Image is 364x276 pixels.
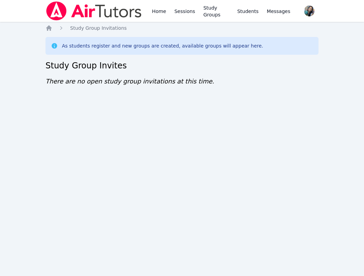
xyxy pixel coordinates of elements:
nav: Breadcrumb [45,25,318,31]
h2: Study Group Invites [45,60,318,71]
span: There are no open study group invitations at this time. [45,78,214,85]
img: Air Tutors [45,1,142,21]
span: Messages [267,8,290,15]
a: Study Group Invitations [70,25,127,31]
div: As students register and new groups are created, available groups will appear here. [62,42,263,49]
